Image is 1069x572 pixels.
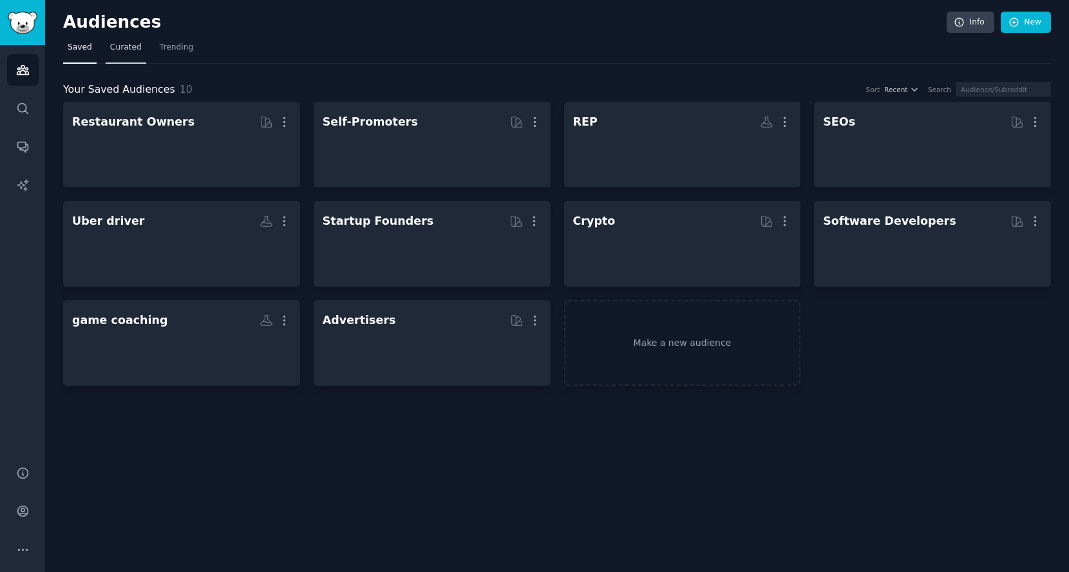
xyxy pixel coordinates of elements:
[63,201,300,287] a: Uber driver
[110,42,142,53] span: Curated
[63,102,300,187] a: Restaurant Owners
[314,102,551,187] a: Self-Promoters
[63,300,300,386] a: game coaching
[573,213,616,229] div: Crypto
[155,37,198,64] a: Trending
[323,213,433,229] div: Startup Founders
[928,85,951,94] div: Search
[68,42,92,53] span: Saved
[564,300,801,386] a: Make a new audience
[573,114,598,130] div: REP
[106,37,146,64] a: Curated
[814,201,1051,287] a: Software Developers
[564,102,801,187] a: REP
[814,102,1051,187] a: SEOs
[63,82,175,98] span: Your Saved Audiences
[823,213,956,229] div: Software Developers
[72,312,168,329] div: game coaching
[160,42,193,53] span: Trending
[314,201,551,287] a: Startup Founders
[323,312,396,329] div: Advertisers
[8,12,37,34] img: GummySearch logo
[823,114,855,130] div: SEOs
[72,213,144,229] div: Uber driver
[314,300,551,386] a: Advertisers
[564,201,801,287] a: Crypto
[180,83,193,95] span: 10
[1001,12,1051,33] a: New
[866,85,880,94] div: Sort
[884,85,907,94] span: Recent
[956,82,1051,97] input: Audience/Subreddit
[63,37,97,64] a: Saved
[947,12,994,33] a: Info
[72,114,194,130] div: Restaurant Owners
[63,12,947,33] h2: Audiences
[884,85,919,94] button: Recent
[323,114,418,130] div: Self-Promoters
